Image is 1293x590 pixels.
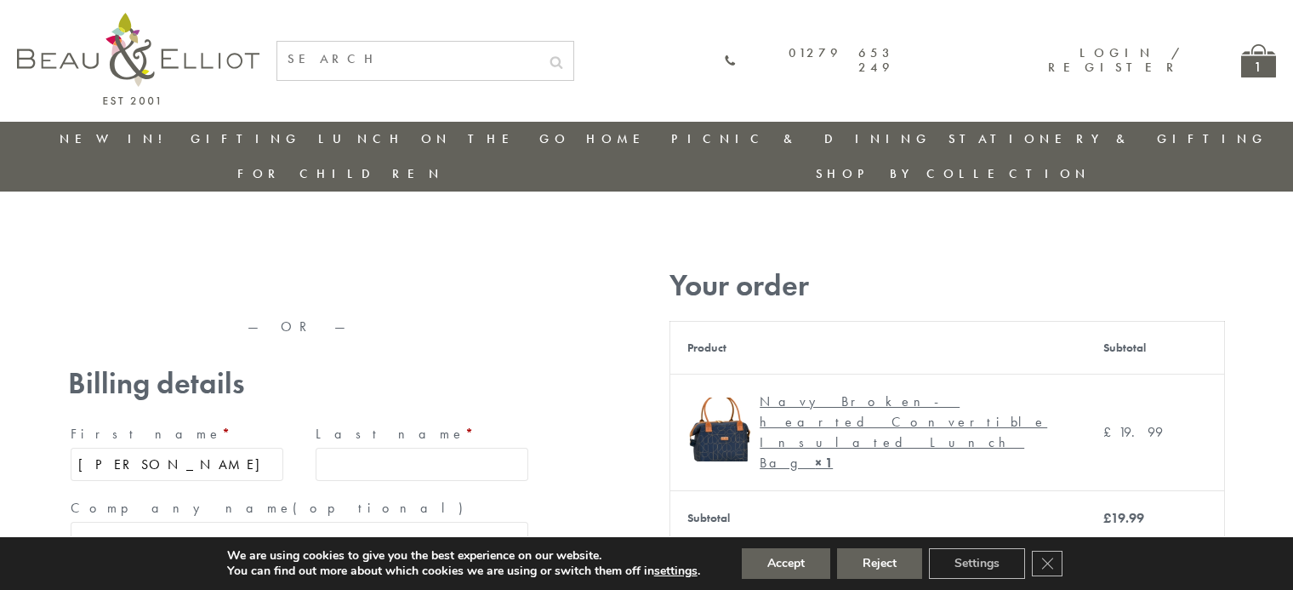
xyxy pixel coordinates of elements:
input: SEARCH [277,42,539,77]
th: Subtotal [1086,321,1225,374]
img: Navy Broken-hearted Convertible Insulated Lunch Bag [687,398,751,461]
a: 1 [1241,44,1276,77]
p: You can find out more about which cookies we are using or switch them off in . [227,564,700,579]
label: Last name [316,421,528,448]
img: logo [17,13,259,105]
span: £ [1103,423,1119,441]
div: Navy Broken-hearted Convertible Insulated Lunch Bag [760,392,1056,473]
bdi: 19.99 [1103,423,1163,441]
label: Company name [71,495,528,522]
a: Lunch On The Go [318,130,570,147]
th: Product [670,321,1086,374]
button: Close GDPR Cookie Banner [1032,551,1062,576]
bdi: 19.99 [1103,509,1144,527]
span: £ [1103,509,1111,527]
h3: Your order [669,268,1225,303]
a: Login / Register [1048,44,1182,76]
button: settings [654,564,698,579]
a: Home [586,130,654,147]
a: Stationery & Gifting [948,130,1267,147]
a: For Children [237,165,444,182]
h3: Billing details [68,366,531,401]
strong: × 1 [815,454,833,472]
p: — OR — [68,319,531,335]
iframe: Secure express checkout frame [65,261,534,302]
span: (optional) [293,499,473,517]
button: Accept [742,548,830,579]
a: Shop by collection [816,165,1091,182]
a: New in! [60,130,174,147]
label: First name [71,421,283,448]
p: We are using cookies to give you the best experience on our website. [227,548,700,564]
th: Subtotal [670,490,1086,546]
a: Gifting [191,130,301,147]
button: Settings [929,548,1025,579]
a: Picnic & Dining [671,130,931,147]
a: 01279 653 249 [724,46,894,76]
button: Reject [837,548,922,579]
a: Navy Broken-hearted Convertible Insulated Lunch Bag Navy Broken-hearted Convertible Insulated Lun... [687,392,1068,473]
